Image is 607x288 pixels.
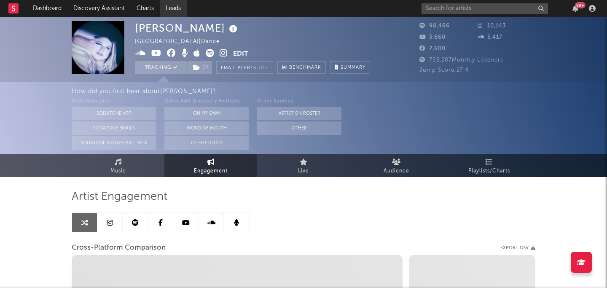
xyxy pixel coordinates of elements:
[164,121,249,135] button: Word Of Mouth
[419,46,446,51] span: 2,600
[422,3,548,14] input: Search for artists
[188,61,212,74] span: ( 1 )
[500,245,535,250] button: Export CSV
[341,65,365,70] span: Summary
[72,97,156,107] div: With Sodatone
[188,61,212,74] button: (1)
[216,61,273,74] button: Email AlertsOff
[384,166,409,176] span: Audience
[330,61,370,74] button: Summary
[110,166,126,176] span: Music
[72,121,156,135] button: Sodatone Emails
[298,166,309,176] span: Live
[72,192,167,202] span: Artist Engagement
[277,61,326,74] a: Benchmark
[164,107,249,120] button: On My Own
[572,5,578,12] button: 99+
[233,49,248,59] button: Edit
[258,66,269,70] em: Off
[419,67,469,73] span: Jump Score: 27.4
[575,2,586,8] div: 99 +
[72,86,607,97] div: How did you first hear about [PERSON_NAME] ?
[257,121,341,135] button: Other
[164,97,249,107] div: Other A&R Discovery Methods
[164,136,249,150] button: Other Tools
[72,243,166,253] span: Cross-Platform Comparison
[419,23,450,29] span: 98,466
[289,63,321,73] span: Benchmark
[135,21,239,35] div: [PERSON_NAME]
[164,154,257,177] a: Engagement
[419,57,503,63] span: 795,287 Monthly Listeners
[478,35,502,40] span: 5,417
[135,61,188,74] button: Tracking
[257,97,341,107] div: Other Sources
[443,154,535,177] a: Playlists/Charts
[419,35,446,40] span: 3,660
[257,154,350,177] a: Live
[194,166,228,176] span: Engagement
[72,107,156,120] button: Sodatone App
[72,154,164,177] a: Music
[350,154,443,177] a: Audience
[135,37,229,47] div: [GEOGRAPHIC_DATA] | Dance
[478,23,506,29] span: 10,143
[257,107,341,120] button: Artist on Roster
[72,136,156,150] button: Sodatone Snowflake Data
[468,166,510,176] span: Playlists/Charts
